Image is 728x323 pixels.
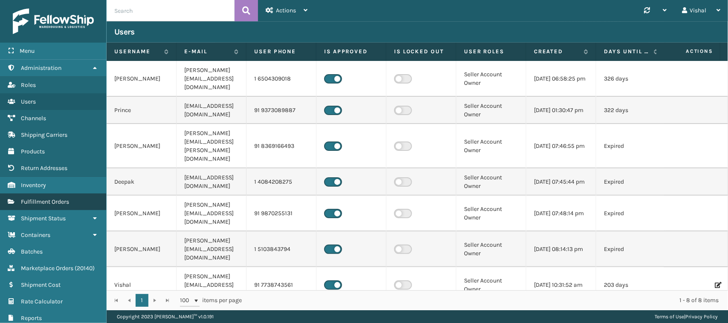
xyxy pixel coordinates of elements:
[596,231,666,267] td: Expired
[254,296,719,305] div: 1 - 8 of 8 items
[526,267,596,303] td: [DATE] 10:31:52 am
[596,61,666,97] td: 326 days
[21,231,50,239] span: Containers
[456,196,526,231] td: Seller Account Owner
[13,9,94,34] img: logo
[526,61,596,97] td: [DATE] 06:58:25 pm
[534,48,580,55] label: Created
[456,231,526,267] td: Seller Account Owner
[247,168,316,196] td: 1 4084208275
[107,196,177,231] td: [PERSON_NAME]
[247,267,316,303] td: 91 7738743561
[177,97,247,124] td: [EMAIL_ADDRESS][DOMAIN_NAME]
[464,48,518,55] label: User Roles
[136,294,148,307] a: 1
[596,168,666,196] td: Expired
[114,48,160,55] label: Username
[177,168,247,196] td: [EMAIL_ADDRESS][DOMAIN_NAME]
[247,231,316,267] td: 1 5103843794
[604,48,650,55] label: Days until password expires
[184,48,230,55] label: E-mail
[324,48,378,55] label: Is Approved
[117,310,214,323] p: Copyright 2023 [PERSON_NAME]™ v 1.0.191
[107,267,177,303] td: Vishal
[21,298,63,305] span: Rate Calculator
[526,124,596,168] td: [DATE] 07:46:55 pm
[456,168,526,196] td: Seller Account Owner
[21,281,61,288] span: Shipment Cost
[247,97,316,124] td: 91 9373089887
[21,115,46,122] span: Channels
[177,61,247,97] td: [PERSON_NAME][EMAIL_ADDRESS][DOMAIN_NAME]
[107,168,177,196] td: Deepak
[20,47,35,55] span: Menu
[526,196,596,231] td: [DATE] 07:48:14 pm
[107,61,177,97] td: [PERSON_NAME]
[526,168,596,196] td: [DATE] 07:45:44 pm
[655,310,718,323] div: |
[596,196,666,231] td: Expired
[685,314,718,320] a: Privacy Policy
[21,98,36,105] span: Users
[596,97,666,124] td: 322 days
[75,265,95,272] span: ( 20140 )
[180,296,193,305] span: 100
[456,124,526,168] td: Seller Account Owner
[596,267,666,303] td: 203 days
[715,282,720,288] i: Edit
[247,124,316,168] td: 91 8369166493
[107,231,177,267] td: [PERSON_NAME]
[21,131,67,138] span: Shipping Carriers
[114,27,135,37] h3: Users
[655,314,684,320] a: Terms of Use
[456,97,526,124] td: Seller Account Owner
[247,61,316,97] td: 1 6504309018
[456,61,526,97] td: Seller Account Owner
[21,265,73,272] span: Marketplace Orders
[21,164,67,172] span: Return Addresses
[276,7,296,14] span: Actions
[254,48,308,55] label: User phone
[21,81,36,89] span: Roles
[659,44,718,58] span: Actions
[247,196,316,231] td: 91 9870255131
[394,48,448,55] label: Is Locked Out
[526,231,596,267] td: [DATE] 08:14:13 pm
[21,182,46,189] span: Inventory
[177,124,247,168] td: [PERSON_NAME][EMAIL_ADDRESS][PERSON_NAME][DOMAIN_NAME]
[456,267,526,303] td: Seller Account Owner
[21,64,61,72] span: Administration
[107,124,177,168] td: [PERSON_NAME]
[596,124,666,168] td: Expired
[177,267,247,303] td: [PERSON_NAME][EMAIL_ADDRESS][DOMAIN_NAME]
[21,215,66,222] span: Shipment Status
[107,97,177,124] td: Prince
[21,248,43,255] span: Batches
[526,97,596,124] td: [DATE] 01:30:47 pm
[21,198,69,205] span: Fulfillment Orders
[21,148,45,155] span: Products
[21,314,42,322] span: Reports
[177,196,247,231] td: [PERSON_NAME][EMAIL_ADDRESS][DOMAIN_NAME]
[177,231,247,267] td: [PERSON_NAME][EMAIL_ADDRESS][DOMAIN_NAME]
[180,294,242,307] span: items per page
